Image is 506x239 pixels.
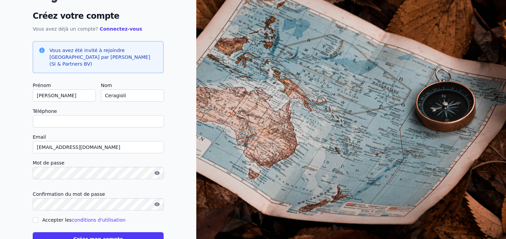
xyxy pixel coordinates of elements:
[49,47,158,67] h3: Vous avez été invité à rejoindre [GEOGRAPHIC_DATA] par [PERSON_NAME] (SI & Partners BV)
[33,159,164,167] label: Mot de passe
[33,25,164,33] p: Vous avez déjà un compte?
[33,10,164,22] h2: Créez votre compte
[101,81,164,89] label: Nom
[33,81,95,89] label: Prénom
[99,26,142,32] a: Connectez-vous
[42,217,125,223] label: Accepter les
[72,217,125,223] a: conditions d'utilisation
[33,133,164,141] label: Email
[33,190,164,198] label: Confirmation du mot de passe
[33,107,164,115] label: Téléphone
